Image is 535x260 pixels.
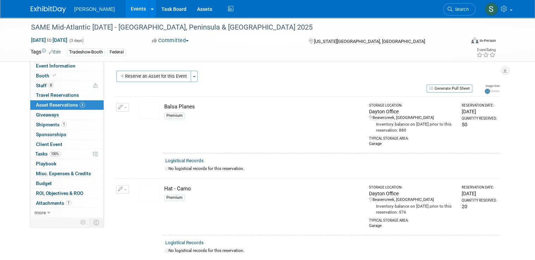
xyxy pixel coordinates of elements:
[89,218,104,227] td: Toggle Event Tabs
[30,110,104,120] a: Giveaways
[369,108,455,115] div: Dayton Office
[61,122,67,127] span: 1
[36,92,79,98] span: Travel Reservations
[369,223,455,229] div: Garage
[30,140,104,149] a: Client Event
[36,73,57,78] span: Booth
[116,71,191,82] button: Reserve an Asset for this Event
[107,49,126,56] div: Federal
[30,189,104,198] a: ROI, Objectives & ROO
[30,61,104,71] a: Event Information
[30,120,104,129] a: Shipments1
[461,198,496,203] div: Quantity Reserved:
[461,203,496,210] div: 20
[164,195,185,201] div: Premium
[461,190,496,197] div: [DATE]
[30,81,104,90] a: Staff8
[461,103,496,108] div: Reservation Date:
[443,3,475,15] a: Search
[165,248,497,254] div: No logistical records for this reservation.
[461,185,496,190] div: Reservation Date:
[36,161,56,166] span: Playbook
[36,63,75,69] span: Event Information
[66,200,71,205] span: 1
[165,158,204,163] a: Logistical Records
[164,103,363,110] div: Balsa Planes
[30,100,104,110] a: Asset Reservations4
[165,240,204,245] a: Logistical Records
[453,7,469,12] span: Search
[30,208,104,217] a: more
[485,84,499,88] div: Image Size
[30,130,104,139] a: Sponsorships
[461,116,496,121] div: Quantity Reserved:
[427,37,496,47] div: Event Format
[36,132,66,137] span: Sponsorships
[471,38,478,43] img: Format-Inperson.png
[36,112,59,118] span: Giveaways
[36,180,52,186] span: Budget
[30,198,104,208] a: Attachments1
[74,6,115,12] span: [PERSON_NAME]
[36,190,83,196] span: ROI, Objectives & ROO
[164,185,363,192] div: Hat - Camo
[36,200,71,206] span: Attachments
[369,203,455,215] div: Inventory balance on [DATE] prior to this reservation: 576
[69,38,84,43] span: (3 days)
[369,215,455,223] div: Typical Storage Area:
[31,48,61,56] td: Tags
[369,115,455,121] div: Beavercreek, [GEOGRAPHIC_DATA]
[461,121,496,128] div: 50
[165,166,497,172] div: No logistical records for this reservation.
[314,39,425,44] span: [US_STATE][GEOGRAPHIC_DATA], [GEOGRAPHIC_DATA]
[31,6,66,13] img: ExhibitDay
[93,83,98,89] span: Potential Scheduling Conflict -- at least one attendee is tagged in another overlapping event.
[31,37,68,43] span: [DATE] [DATE]
[30,149,104,159] a: Tasks100%
[30,71,104,81] a: Booth
[35,151,61,157] span: Tasks
[35,210,46,215] span: more
[80,102,85,108] span: 4
[36,102,85,108] span: Asset Reservations
[369,121,455,133] div: Inventory balance on [DATE] prior to this reservation: 880
[49,151,61,157] span: 100%
[369,197,455,203] div: Beavercreek, [GEOGRAPHIC_DATA]
[30,90,104,100] a: Travel Reservations
[479,38,496,43] div: In-Person
[139,185,160,201] img: View Images
[369,133,455,141] div: Typical Storage Area:
[53,74,56,77] i: Booth reservation complete
[29,21,456,34] div: SAME Mid-Atlantic [DATE] - [GEOGRAPHIC_DATA], Peninsula & [GEOGRAPHIC_DATA] 2025
[46,37,53,43] span: to
[369,190,455,197] div: Dayton Office
[139,103,160,119] img: View Images
[30,169,104,178] a: Misc. Expenses & Credits
[49,50,61,55] a: Edit
[476,48,496,52] div: Event Rating
[369,185,455,190] div: Storage Location:
[48,83,54,88] span: 8
[36,122,67,127] span: Shipments
[164,113,185,119] div: Premium
[369,103,455,108] div: Storage Location:
[36,83,54,88] span: Staff
[485,2,498,16] img: Sharon Aurelio
[36,141,62,147] span: Client Event
[426,84,472,93] button: Generate Pull Sheet
[149,37,191,44] button: Committed
[30,179,104,188] a: Budget
[36,171,91,176] span: Misc. Expenses & Credits
[77,218,90,227] td: Personalize Event Tab Strip
[461,108,496,115] div: [DATE]
[67,49,105,56] div: Tradeshow-Booth
[369,141,455,147] div: Garage
[30,159,104,169] a: Playbook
